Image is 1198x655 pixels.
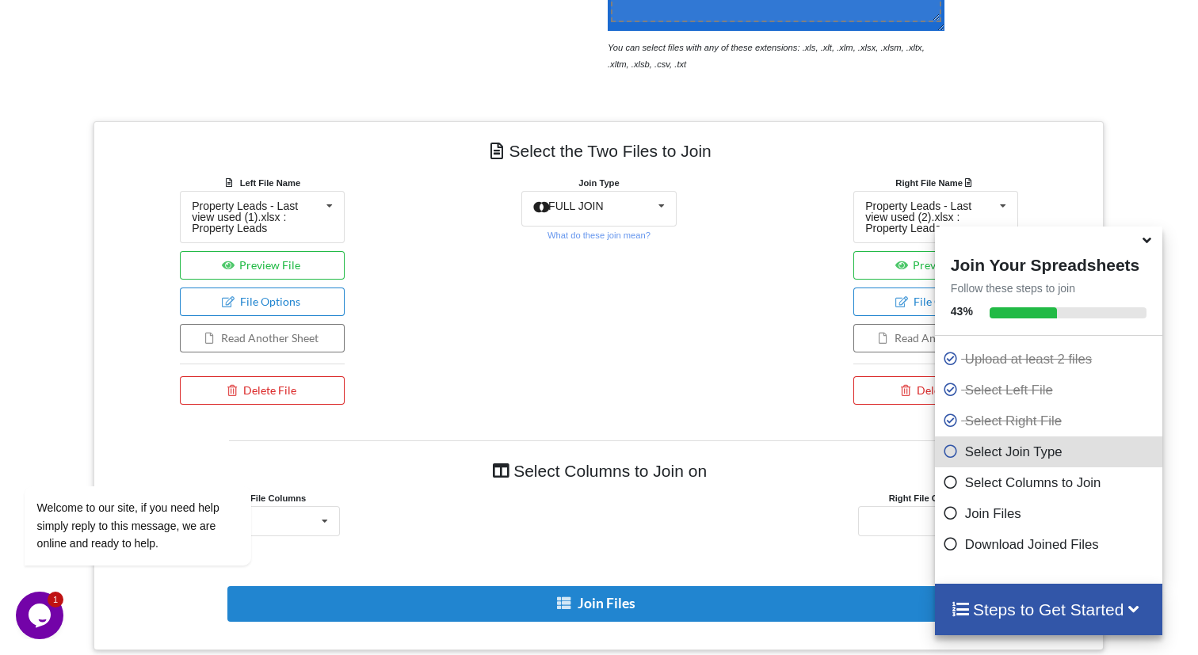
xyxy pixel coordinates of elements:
button: Delete File [853,376,1018,405]
iframe: chat widget [16,343,301,584]
i: You can select files with any of these extensions: .xls, .xlt, .xlm, .xlsx, .xlsm, .xltx, .xltm, ... [608,43,925,69]
button: Preview File [180,251,345,280]
h4: Select Columns to Join on [229,453,969,489]
h4: Join Your Spreadsheets [935,251,1162,275]
p: Download Joined Files [943,535,1158,554]
p: Join Files [943,504,1158,524]
b: Left File Name [240,178,300,188]
div: Property Leads - Last view used (1).xlsx : Property Leads [192,200,320,234]
button: File Options [853,288,1018,316]
h4: Steps to Get Started [951,600,1146,619]
span: FULL JOIN [548,200,604,212]
h4: Select the Two Files to Join [105,133,1092,169]
b: 43 % [951,305,973,318]
p: Select Right File [943,411,1158,431]
div: Property Leads - Last view used (2).xlsx : Property Leads [865,200,994,234]
p: Select Join Type [943,442,1158,462]
button: Read Another Sheet [180,324,345,352]
p: Select Columns to Join [943,473,1158,493]
button: Join Files [227,586,967,622]
b: Right File Name [895,178,975,188]
b: Right File Columns [889,493,983,503]
button: Read Another Sheet [853,324,1018,352]
p: Select Left File [943,380,1158,400]
p: Upload at least 2 files [943,349,1158,369]
button: Preview File [853,251,1018,280]
button: File Options [180,288,345,316]
small: What do these join mean? [547,230,651,240]
p: Follow these steps to join [935,280,1162,296]
b: Join Type [578,178,619,188]
iframe: chat widget [16,592,67,639]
